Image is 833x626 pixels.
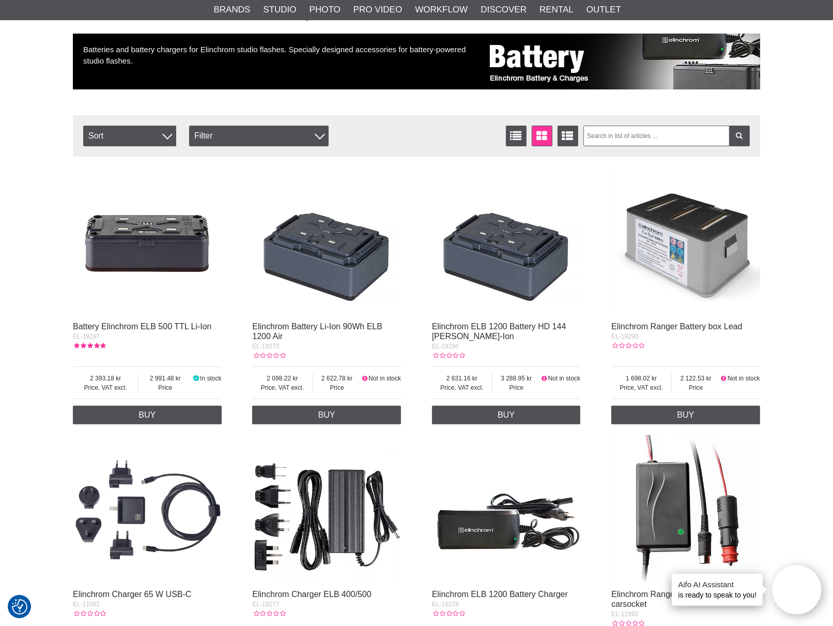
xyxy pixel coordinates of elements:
[368,375,401,382] span: Not in stock
[587,3,621,17] a: Outlet
[73,341,106,350] div: Customer rating: 5.00
[252,351,285,360] div: Customer rating: 0
[611,406,760,424] a: Buy
[73,322,212,331] a: Battery Elinchrom ELB 500 TTL Li-Ion
[252,383,312,392] span: Price, VAT excl.
[611,590,734,608] a: Elinchrom Ranger load cable 12V carsocket
[252,406,401,424] a: Buy
[432,435,581,584] img: Elinchrom ELB 1200 Battery Charger
[432,601,459,608] span: EL-19278
[252,601,279,608] span: EL-19277
[310,3,341,17] a: Photo
[432,343,459,350] span: EL-19296
[611,383,671,392] span: Price, VAT excl.
[432,167,581,316] img: Elinchrom ELB 1200 Battery HD 144 Wh Li-Ion
[313,383,361,392] span: Price
[611,435,760,584] img: Elinchrom Ranger load cable 12V carsocket
[729,126,750,146] a: Filter
[252,435,401,584] img: Elinchrom Charger ELB 400/500
[672,374,720,383] span: 2 122.53
[73,167,222,316] img: Battery Elinchrom ELB 500 TTL Li-Ion
[12,599,27,615] img: Revisit consent button
[73,590,191,599] a: Elinchrom Charger 65 W USB-C
[611,341,644,350] div: Customer rating: 0
[252,322,382,341] a: Elinchrom Battery Li-Ion 90Wh ELB 1200 Air
[541,375,548,382] i: Not in stock
[73,383,138,392] span: Price, VAT excl.
[532,126,552,146] a: Window
[313,374,361,383] span: 2 622.78
[415,3,468,17] a: Workflow
[611,322,742,331] a: Elinchrom Ranger Battery box Lead
[492,383,541,392] span: Price
[506,126,527,146] a: List
[361,375,368,382] i: Not in stock
[432,322,566,341] a: Elinchrom ELB 1200 Battery HD 144 [PERSON_NAME]-Ion
[138,383,192,392] span: Price
[548,375,581,382] span: Not in stock
[263,3,296,17] a: Studio
[583,126,750,146] input: Search in list of articles ...
[73,34,760,89] div: Batteries and battery chargers for Elinchrom studio flashes. Specially designed accessories for b...
[728,375,760,382] span: Not in stock
[432,406,581,424] a: Buy
[353,3,402,17] a: Pro Video
[138,374,192,383] span: 2 991.48
[558,126,578,146] a: Extended list
[83,126,176,146] span: Sort
[73,435,222,584] img: Elinchrom Charger 65 W USB-C
[492,374,541,383] span: 3 288.95
[432,374,492,383] span: 2 631.16
[192,375,200,382] i: In stock
[432,351,465,360] div: Customer rating: 0
[611,167,760,316] img: Elinchrom Ranger Battery box Lead
[481,3,527,17] a: Discover
[252,167,401,316] img: Elinchrom Battery Li-Ion 90Wh ELB 1200 Air
[73,374,138,383] span: 2 393.18
[73,601,100,608] span: EL-11052
[432,590,568,599] a: Elinchrom ELB 1200 Battery Charger
[73,609,106,618] div: Customer rating: 0
[252,374,312,383] span: 2 098.22
[672,574,763,606] div: is ready to speak to you!
[189,126,329,146] div: Filter
[539,3,574,17] a: Rental
[432,383,492,392] span: Price, VAT excl.
[481,34,760,89] img: Elinchrom Batteries and Chargers
[720,375,728,382] i: Not in stock
[611,333,638,340] span: EL-19290
[12,598,27,616] button: Consent Preferences
[252,590,371,599] a: Elinchrom Charger ELB 400/500
[214,3,251,17] a: Brands
[611,610,638,618] span: EL-11093
[252,343,279,350] span: EL-19273
[611,374,671,383] span: 1 698.02
[73,406,222,424] a: Buy
[432,609,465,618] div: Customer rating: 0
[200,375,221,382] span: In stock
[252,609,285,618] div: Customer rating: 0
[672,383,720,392] span: Price
[678,579,757,590] h4: Aifo AI Assistant
[73,333,100,340] span: EL-19297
